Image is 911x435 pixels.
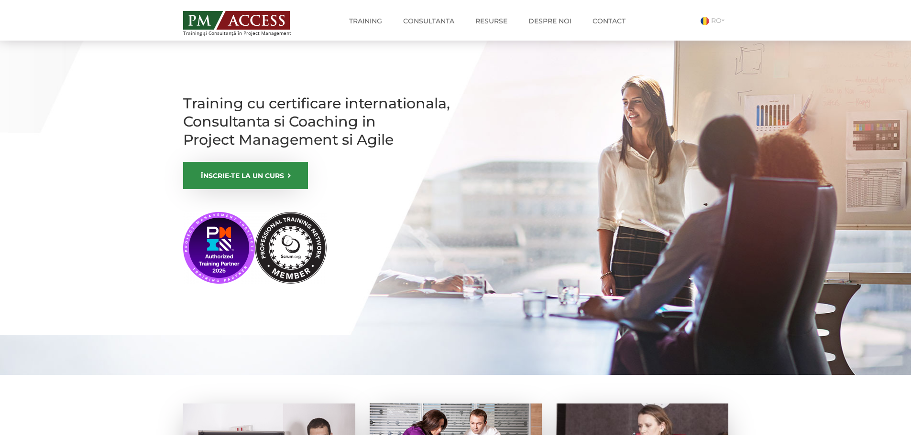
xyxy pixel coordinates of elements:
[468,11,515,31] a: Resurse
[396,11,461,31] a: Consultanta
[342,11,389,31] a: Training
[183,212,327,284] img: PMI
[701,16,728,25] a: RO
[183,31,309,36] span: Training și Consultanță în Project Management
[585,11,633,31] a: Contact
[183,8,309,36] a: Training și Consultanță în Project Management
[183,162,308,189] a: ÎNSCRIE-TE LA UN CURS
[183,11,290,30] img: PM ACCESS - Echipa traineri si consultanti certificati PMP: Narciss Popescu, Mihai Olaru, Monica ...
[183,95,451,149] h1: Training cu certificare internationala, Consultanta si Coaching in Project Management si Agile
[521,11,579,31] a: Despre noi
[701,17,709,25] img: Romana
